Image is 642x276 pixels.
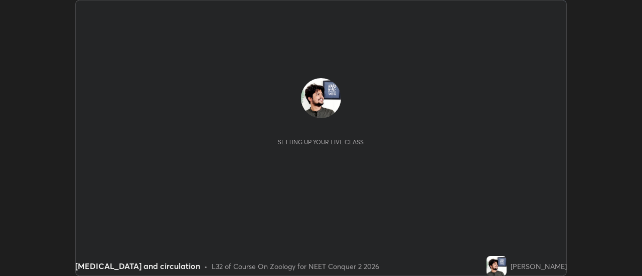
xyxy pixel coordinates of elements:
[511,261,567,271] div: [PERSON_NAME]
[301,78,341,118] img: e936fb84a75f438cb91885776755d11f.jpg
[204,261,208,271] div: •
[487,256,507,276] img: e936fb84a75f438cb91885776755d11f.jpg
[278,138,364,146] div: Setting up your live class
[75,260,200,272] div: [MEDICAL_DATA] and circulation
[212,261,379,271] div: L32 of Course On Zoology for NEET Conquer 2 2026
